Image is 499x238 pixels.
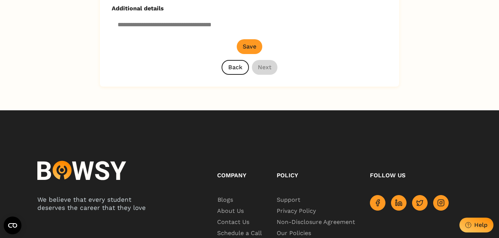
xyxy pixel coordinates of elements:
a: Blogs [217,194,262,205]
span: Support [277,194,301,205]
a: Support [277,194,355,205]
button: Back [222,60,249,75]
span: Policy [277,172,298,179]
a: About Us [217,205,262,217]
span: Contact Us [217,217,250,228]
span: Company [217,172,246,179]
a: Contact Us [217,217,262,228]
span: Privacy Policy [277,205,317,217]
span: Blogs [217,194,234,205]
div: Back [228,64,242,71]
button: Save [237,39,262,54]
button: Help [459,218,493,232]
div: Save [243,43,256,50]
label: Additional details [112,4,381,13]
img: logo [37,160,126,181]
div: Help [474,221,488,228]
span: Follow us [370,172,405,179]
span: We believe that every student deserves the career that they love [37,196,146,211]
a: Privacy Policy [277,205,355,217]
button: Open CMP widget [4,217,21,234]
span: About Us [217,205,245,217]
a: Non-Disclosure Agreement [277,217,355,228]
